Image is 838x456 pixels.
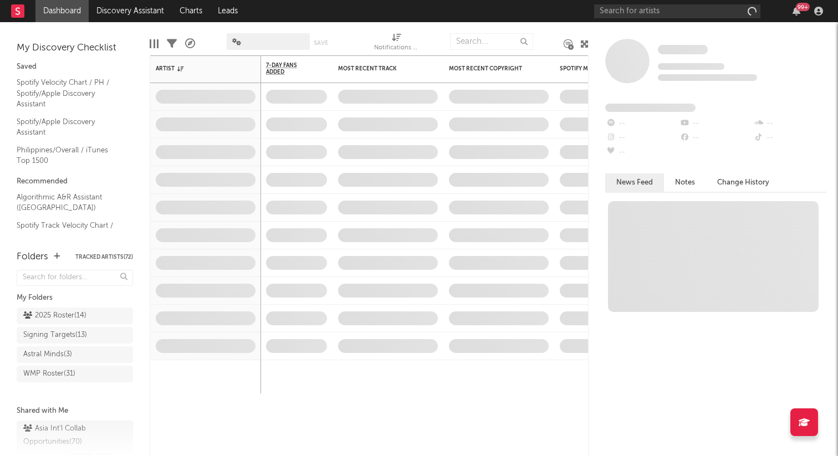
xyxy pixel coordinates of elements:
[75,254,133,260] button: Tracked Artists(72)
[605,173,664,192] button: News Feed
[17,250,48,264] div: Folders
[658,45,708,54] span: Some Artist
[374,28,418,60] div: Notifications (Artist)
[23,422,124,449] div: Asia Int'l Collab Opportunities ( 70 )
[17,219,122,242] a: Spotify Track Velocity Chart / PH
[605,104,696,112] span: Fans Added by Platform
[658,44,708,55] a: Some Artist
[156,65,239,72] div: Artist
[17,404,133,418] div: Shared with Me
[150,28,159,60] div: Edit Columns
[17,327,133,344] a: Signing Targets(13)
[679,116,753,131] div: --
[658,63,724,70] span: Tracking Since: [DATE]
[793,7,800,16] button: 99+
[23,309,86,322] div: 2025 Roster ( 14 )
[167,28,177,60] div: Filters
[17,42,133,55] div: My Discovery Checklist
[796,3,810,11] div: 99 +
[753,131,827,145] div: --
[17,76,122,110] a: Spotify Velocity Chart / PH / Spotify/Apple Discovery Assistant
[605,116,679,131] div: --
[17,346,133,363] a: Astral Minds(3)
[17,175,133,188] div: Recommended
[17,191,122,214] a: Algorithmic A&R Assistant ([GEOGRAPHIC_DATA])
[450,33,533,50] input: Search...
[679,131,753,145] div: --
[338,65,421,72] div: Most Recent Track
[23,348,72,361] div: Astral Minds ( 3 )
[23,329,87,342] div: Signing Targets ( 13 )
[374,42,418,55] div: Notifications (Artist)
[314,40,328,46] button: Save
[185,28,195,60] div: A&R Pipeline
[449,65,532,72] div: Most Recent Copyright
[17,60,133,74] div: Saved
[23,367,75,381] div: WMP Roster ( 31 )
[17,308,133,324] a: 2025 Roster(14)
[266,62,310,75] span: 7-Day Fans Added
[605,145,679,160] div: --
[664,173,706,192] button: Notes
[594,4,760,18] input: Search for artists
[605,131,679,145] div: --
[17,291,133,305] div: My Folders
[17,144,122,167] a: Philippines/Overall / iTunes Top 1500
[17,116,122,139] a: Spotify/Apple Discovery Assistant
[17,366,133,382] a: WMP Roster(31)
[560,65,643,72] div: Spotify Monthly Listeners
[658,74,757,81] span: 0 fans last week
[753,116,827,131] div: --
[17,270,133,286] input: Search for folders...
[706,173,780,192] button: Change History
